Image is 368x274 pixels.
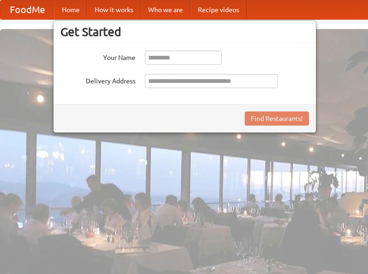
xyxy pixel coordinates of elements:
[60,74,135,86] label: Delivery Address
[141,0,190,19] a: Who we are
[54,0,87,19] a: Home
[245,111,309,126] button: Find Restaurants!
[60,25,309,39] h3: Get Started
[60,51,135,62] label: Your Name
[190,0,247,19] a: Recipe videos
[0,0,54,19] a: FoodMe
[87,0,141,19] a: How it works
